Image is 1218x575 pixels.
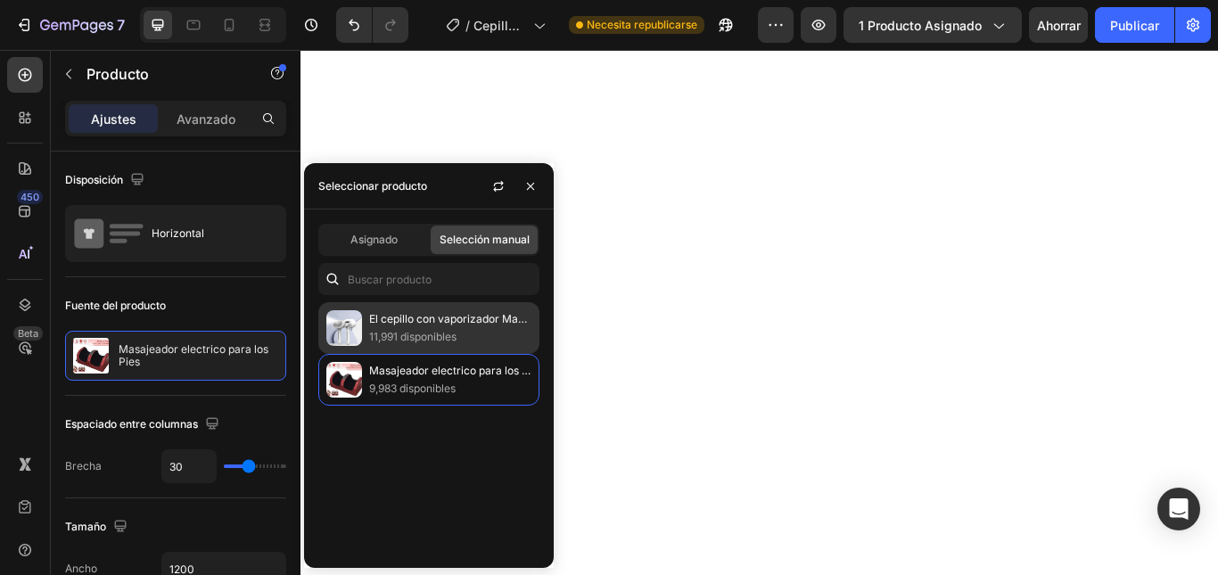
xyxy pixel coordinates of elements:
[65,173,123,186] font: Disposición
[73,338,109,374] img: imagen de característica del producto
[65,459,102,472] font: Brecha
[300,50,1218,575] iframe: Área de diseño
[473,18,526,108] font: Cepillo de Página de Producto - 27/08
[465,18,470,33] font: /
[177,111,235,127] font: Avanzado
[91,111,136,127] font: Ajustes
[65,299,166,312] font: Fuente del producto
[1157,488,1200,530] div: Abrir Intercom Messenger
[1037,18,1081,33] font: Ahorrar
[587,18,697,31] font: Necesita republicarse
[152,226,204,240] font: Horizontal
[18,327,38,340] font: Beta
[7,7,133,43] button: 7
[65,417,198,431] font: Espaciado entre columnas
[350,233,398,246] font: Asignado
[21,191,39,203] font: 450
[440,233,530,246] font: Selección manual
[117,16,125,34] font: 7
[326,362,362,398] img: colecciones
[1095,7,1174,43] button: Publicar
[119,342,271,368] font: Masajeador electrico para los Pies
[318,179,427,193] font: Seleccionar producto
[65,562,97,575] font: Ancho
[369,364,543,377] font: Masajeador electrico para los Pies
[86,63,238,85] p: Producto
[65,520,106,533] font: Tamaño
[326,310,362,346] img: colecciones
[1029,7,1088,43] button: Ahorrar
[1110,18,1159,33] font: Publicar
[369,330,457,343] font: 11,991 disponibles
[162,450,216,482] input: Auto
[86,65,149,83] font: Producto
[369,382,456,395] font: 9,983 disponibles
[336,7,408,43] div: Deshacer/Rehacer
[318,263,539,295] input: Buscar en Configuración y Avanzado
[859,18,982,33] font: 1 producto asignado
[844,7,1022,43] button: 1 producto asignado
[369,312,553,325] font: El cepillo con vaporizador Magic Pet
